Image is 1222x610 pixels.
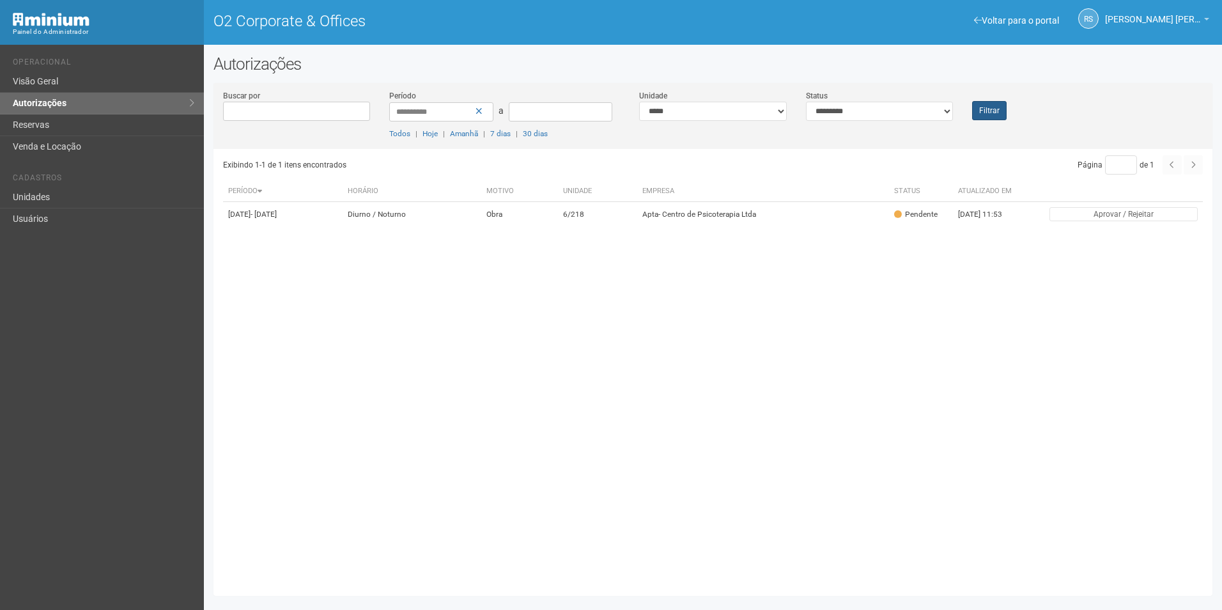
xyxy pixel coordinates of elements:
label: Status [806,90,828,102]
span: Rayssa Soares Ribeiro [1105,2,1201,24]
label: Unidade [639,90,667,102]
span: - [DATE] [251,210,277,219]
td: [DATE] 11:53 [953,202,1023,227]
td: Diurno / Noturno [343,202,482,227]
th: Empresa [637,181,889,202]
h1: O2 Corporate & Offices [213,13,704,29]
div: Painel do Administrador [13,26,194,38]
button: Aprovar / Rejeitar [1049,207,1198,221]
a: [PERSON_NAME] [PERSON_NAME] [1105,16,1209,26]
li: Cadastros [13,173,194,187]
a: Todos [389,129,410,138]
span: Página de 1 [1078,160,1154,169]
a: Voltar para o portal [974,15,1059,26]
span: | [516,129,518,138]
td: 6/218 [558,202,637,227]
th: Motivo [481,181,558,202]
a: Hoje [422,129,438,138]
span: | [415,129,417,138]
th: Unidade [558,181,637,202]
td: [DATE] [223,202,343,227]
th: Atualizado em [953,181,1023,202]
div: Pendente [894,209,938,220]
img: Minium [13,13,89,26]
span: | [443,129,445,138]
th: Status [889,181,953,202]
span: a [499,106,504,116]
span: | [483,129,485,138]
h2: Autorizações [213,54,1212,74]
a: Amanhã [450,129,478,138]
th: Horário [343,181,482,202]
div: Exibindo 1-1 de 1 itens encontrados [223,155,709,175]
label: Buscar por [223,90,260,102]
a: RS [1078,8,1099,29]
td: Obra [481,202,558,227]
a: 7 dias [490,129,511,138]
li: Operacional [13,58,194,71]
td: Apta- Centro de Psicoterapia Ltda [637,202,889,227]
a: 30 dias [523,129,548,138]
button: Filtrar [972,101,1007,120]
label: Período [389,90,416,102]
th: Período [223,181,343,202]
